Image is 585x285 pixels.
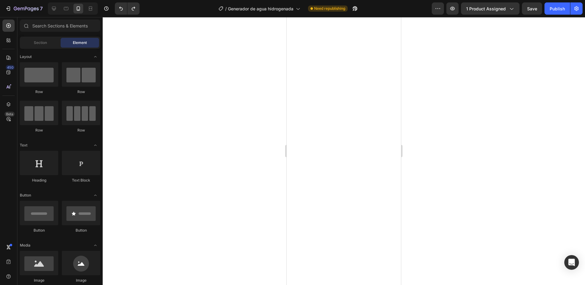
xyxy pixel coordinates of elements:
[20,193,31,198] span: Button
[90,240,100,250] span: Toggle open
[522,2,542,15] button: Save
[461,2,519,15] button: 1 product assigned
[20,54,32,60] span: Layout
[2,2,45,15] button: 7
[314,6,345,11] span: Need republishing
[40,5,43,12] p: 7
[527,6,537,11] span: Save
[90,52,100,62] span: Toggle open
[20,89,58,95] div: Row
[544,2,570,15] button: Publish
[62,278,100,283] div: Image
[73,40,87,45] span: Element
[20,278,58,283] div: Image
[115,2,140,15] div: Undo/Redo
[20,243,30,248] span: Media
[62,128,100,133] div: Row
[6,65,15,70] div: 450
[20,20,100,32] input: Search Sections & Elements
[225,5,227,12] span: /
[34,40,47,45] span: Section
[287,17,401,285] iframe: Design area
[550,5,565,12] div: Publish
[20,178,58,183] div: Heading
[20,142,27,148] span: Text
[20,128,58,133] div: Row
[90,140,100,150] span: Toggle open
[62,89,100,95] div: Row
[466,5,506,12] span: 1 product assigned
[20,228,58,233] div: Button
[90,190,100,200] span: Toggle open
[62,228,100,233] div: Button
[5,112,15,117] div: Beta
[228,5,293,12] span: Generador de agua hidrogenada
[564,255,579,270] div: Open Intercom Messenger
[62,178,100,183] div: Text Block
